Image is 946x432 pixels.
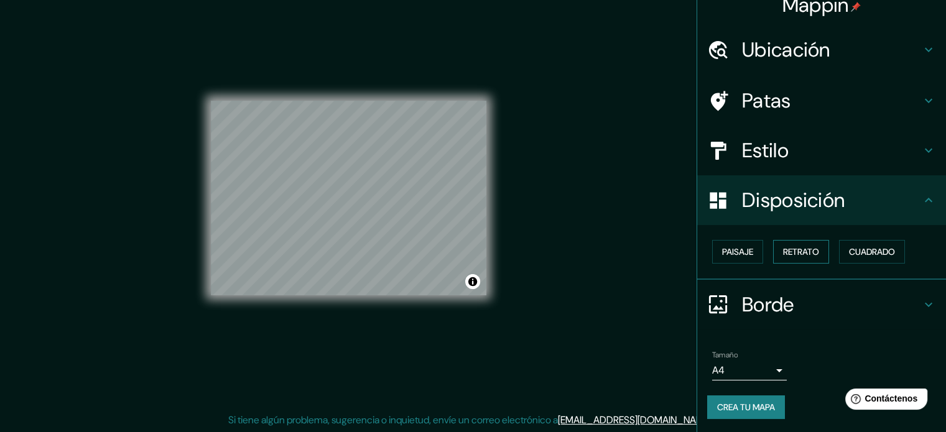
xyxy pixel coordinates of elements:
font: Retrato [783,246,819,257]
img: pin-icon.png [851,2,861,12]
div: Patas [697,76,946,126]
button: Cuadrado [839,240,905,264]
font: Crea tu mapa [717,402,775,413]
div: Disposición [697,175,946,225]
font: A4 [712,364,725,377]
font: Disposición [742,187,845,213]
div: Ubicación [697,25,946,75]
iframe: Lanzador de widgets de ayuda [835,384,932,418]
font: Estilo [742,137,789,163]
div: A4 [712,361,787,380]
canvas: Mapa [211,101,486,295]
font: Borde [742,292,794,318]
div: Estilo [697,126,946,175]
a: [EMAIL_ADDRESS][DOMAIN_NAME] [558,413,712,426]
font: Si tiene algún problema, sugerencia o inquietud, envíe un correo electrónico a [228,413,558,426]
font: Tamaño [712,350,738,360]
div: Borde [697,280,946,329]
button: Activar o desactivar atribución [465,274,480,289]
font: Cuadrado [849,246,895,257]
button: Paisaje [712,240,763,264]
font: Patas [742,88,791,114]
button: Crea tu mapa [707,395,785,419]
font: Paisaje [722,246,753,257]
button: Retrato [773,240,829,264]
font: Ubicación [742,37,830,63]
